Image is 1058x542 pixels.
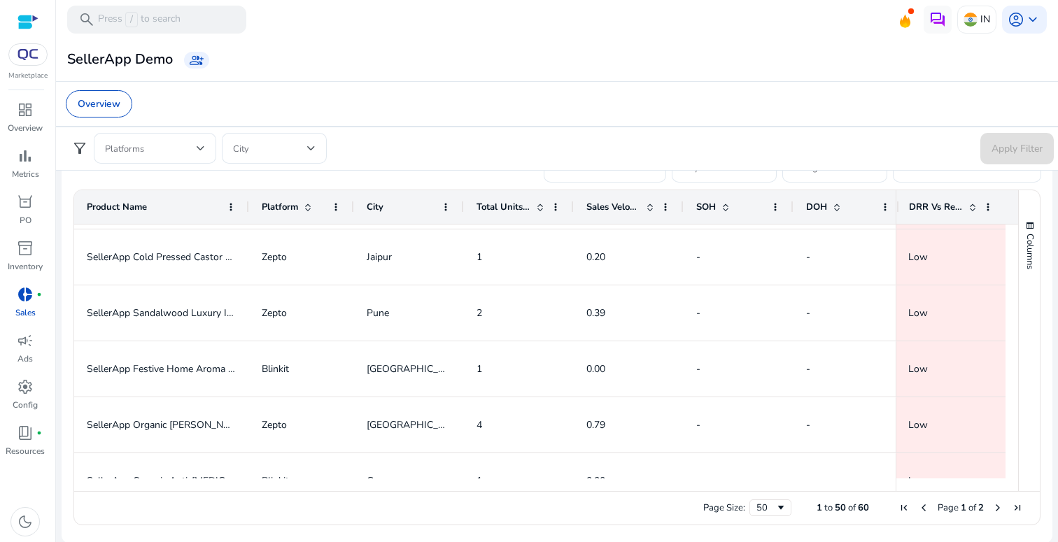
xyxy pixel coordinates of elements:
[87,362,307,376] span: SellerApp Festive Home Aroma Oil Set (Pack of 8)
[1012,502,1023,513] div: Last Page
[908,250,928,264] span: Low
[262,306,287,320] span: Zepto
[17,194,34,211] span: orders
[17,148,34,164] span: bar_chart
[696,250,700,264] span: -
[36,430,42,436] span: fiber_manual_record
[992,502,1003,513] div: Next Page
[17,332,34,349] span: campaign
[586,474,605,487] span: 0.00
[20,214,31,227] p: PO
[477,362,482,376] span: 1
[477,306,482,320] span: 2
[15,49,41,60] img: QC-logo.svg
[586,306,605,320] span: 0.39
[696,474,700,487] span: -
[367,362,466,376] span: [GEOGRAPHIC_DATA]
[908,418,928,432] span: Low
[125,12,138,27] span: /
[586,362,605,376] span: 0.00
[696,362,700,376] span: -
[87,250,319,264] span: SellerApp Cold Pressed Castor Oil 120.0 MILLILITRE
[367,250,392,264] span: Jaipur
[367,474,404,487] span: Gurgaon
[696,306,700,320] span: -
[806,306,810,320] span: -
[848,501,856,514] span: of
[13,399,38,411] p: Config
[262,362,289,376] span: Blinkit
[918,502,929,513] div: Previous Page
[78,11,95,28] span: search
[67,51,173,68] h3: SellerApp Demo
[908,306,928,320] span: Low
[262,418,287,432] span: Zepto
[36,292,42,297] span: fiber_manual_record
[98,12,181,27] p: Press to search
[367,418,466,432] span: [GEOGRAPHIC_DATA]
[8,260,43,273] p: Inventory
[980,7,990,31] p: IN
[78,97,120,111] p: Overview
[586,250,605,264] span: 0.20
[824,501,833,514] span: to
[477,474,482,487] span: 1
[586,201,640,213] span: Sales Velocity
[17,513,34,530] span: dark_mode
[367,201,383,213] span: City
[262,250,287,264] span: Zepto
[262,474,289,487] span: Blinkit
[87,418,573,432] span: SellerApp Organic [PERSON_NAME] Healthy Hair Oil For Hair Growth And Hair Fall Control 225.0 MILL...
[817,501,822,514] span: 1
[184,52,209,69] a: group_add
[17,240,34,257] span: inventory_2
[6,445,45,457] p: Resources
[961,501,966,514] span: 1
[17,352,33,365] p: Ads
[898,502,910,513] div: First Page
[806,201,827,213] span: DOH
[1008,11,1024,28] span: account_circle
[806,362,810,376] span: -
[756,501,775,514] div: 50
[806,474,810,487] span: -
[8,71,48,81] p: Marketplace
[15,306,36,319] p: Sales
[477,250,482,264] span: 1
[806,418,810,432] span: -
[696,418,700,432] span: -
[17,425,34,441] span: book_4
[87,306,379,320] span: SellerApp Sandalwood Luxury Incense Sticks | 20 Sticks 1.0 PIECE
[858,501,869,514] span: 60
[1024,234,1036,269] span: Columns
[477,201,530,213] span: Total Units Sold
[909,201,963,213] span: DRR Vs Replenishment
[978,501,984,514] span: 2
[696,201,716,213] span: SOH
[835,501,846,514] span: 50
[190,53,204,67] span: group_add
[938,501,959,514] span: Page
[908,474,928,487] span: Low
[908,362,928,376] span: Low
[8,122,43,134] p: Overview
[17,101,34,118] span: dashboard
[71,140,88,157] span: filter_alt
[1024,11,1041,28] span: keyboard_arrow_down
[367,306,389,320] span: Pune
[12,168,39,180] p: Metrics
[17,378,34,395] span: settings
[749,499,791,516] div: Page Size
[806,250,810,264] span: -
[477,418,482,432] span: 4
[87,201,147,213] span: Product Name
[968,501,976,514] span: of
[703,501,745,514] div: Page Size:
[87,474,493,487] span: SellerApp Organic Anti-[MEDICAL_DATA] [MEDICAL_DATA] Hair Oil for Scalp & Hair(Bottle)
[964,13,978,27] img: in.svg
[262,201,298,213] span: Platform
[586,418,605,432] span: 0.79
[17,286,34,303] span: donut_small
